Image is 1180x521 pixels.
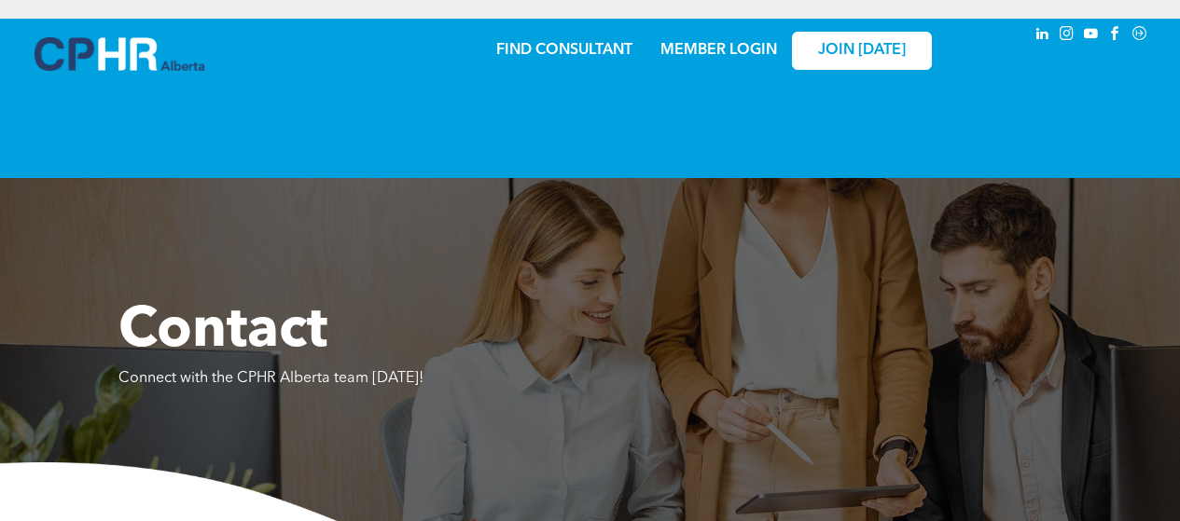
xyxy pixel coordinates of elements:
a: youtube [1081,23,1102,48]
img: A blue and white logo for cp alberta [35,37,204,71]
a: instagram [1057,23,1077,48]
a: linkedin [1033,23,1053,48]
a: facebook [1105,23,1126,48]
span: JOIN [DATE] [818,42,906,60]
a: JOIN [DATE] [792,32,932,70]
span: Contact [118,304,327,360]
a: MEMBER LOGIN [660,43,777,58]
a: FIND CONSULTANT [496,43,632,58]
a: Social network [1130,23,1150,48]
span: Connect with the CPHR Alberta team [DATE]! [118,371,423,386]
